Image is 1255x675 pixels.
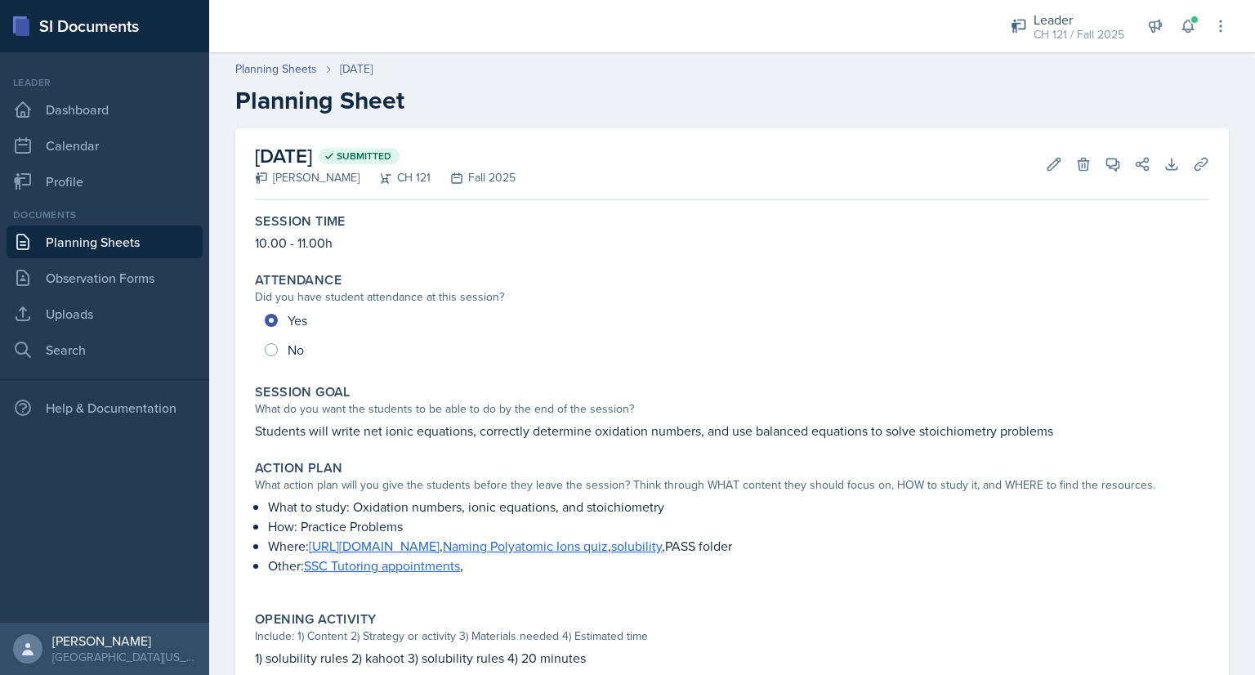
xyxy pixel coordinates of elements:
label: Session Goal [255,384,351,400]
span: Submitted [337,150,391,163]
div: Help & Documentation [7,391,203,424]
u: , [304,557,463,574]
a: Calendar [7,129,203,162]
a: Naming Polyatomic Ions quiz [443,537,608,555]
p: How: Practice Problems [268,516,1209,536]
h2: Planning Sheet [235,86,1229,115]
a: Dashboard [7,93,203,126]
div: [DATE] [340,60,373,78]
div: Documents [7,208,203,222]
u: , [611,537,665,555]
div: [GEOGRAPHIC_DATA][US_STATE] in [GEOGRAPHIC_DATA] [52,649,196,665]
a: Planning Sheets [235,60,317,78]
div: Did you have student attendance at this session? [255,288,1209,306]
p: What to study: Oxidation numbers, ionic equations, and stoichiometry [268,497,1209,516]
div: Fall 2025 [431,169,516,186]
div: CH 121 [360,169,431,186]
p: 1) solubility rules 2) kahoot 3) solubility rules 4) 20 minutes [255,648,1209,668]
a: Planning Sheets [7,226,203,258]
label: Session Time [255,213,346,230]
p: Other: [268,556,1209,575]
div: What do you want the students to be able to do by the end of the session? [255,400,1209,418]
div: What action plan will you give the students before they leave the session? Think through WHAT con... [255,476,1209,494]
label: Action Plan [255,460,342,476]
div: Include: 1) Content 2) Strategy or activity 3) Materials needed 4) Estimated time [255,628,1209,645]
p: 10.00 - 11.00h [255,233,1209,253]
div: [PERSON_NAME] [255,169,360,186]
a: Profile [7,165,203,198]
div: Leader [7,75,203,90]
div: [PERSON_NAME] [52,633,196,649]
a: Search [7,333,203,366]
h2: [DATE] [255,141,516,171]
div: CH 121 / Fall 2025 [1034,26,1124,43]
p: Students will write net ionic equations, correctly determine oxidation numbers, and use balanced ... [255,421,1209,440]
label: Attendance [255,272,342,288]
a: Observation Forms [7,262,203,294]
label: Opening Activity [255,611,376,628]
a: Uploads [7,297,203,330]
a: [URL][DOMAIN_NAME] [309,537,440,555]
a: SSC Tutoring appointments [304,557,460,574]
p: Where: , , PASS folder [268,536,1209,556]
a: solubility [611,537,662,555]
div: Leader [1034,10,1124,29]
